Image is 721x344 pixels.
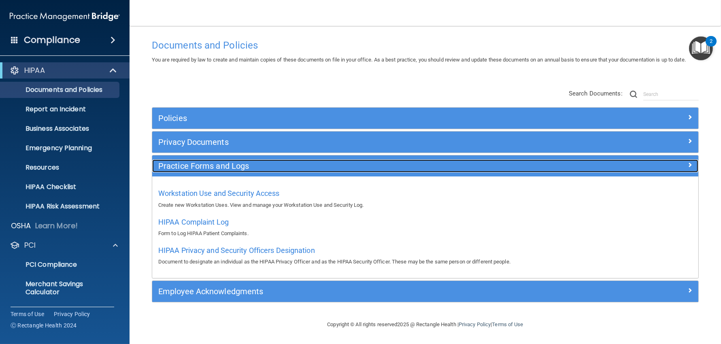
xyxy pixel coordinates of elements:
[5,125,116,133] p: Business Associates
[24,240,36,250] p: PCI
[158,200,692,210] p: Create new Workstation Uses. View and manage your Workstation Use and Security Log.
[10,240,118,250] a: PCI
[24,66,45,75] p: HIPAA
[152,40,699,51] h4: Documents and Policies
[158,191,280,197] a: Workstation Use and Security Access
[569,90,623,97] span: Search Documents:
[158,246,315,255] span: HIPAA Privacy and Security Officers Designation
[11,221,31,231] p: OSHA
[630,91,637,98] img: ic-search.3b580494.png
[11,310,44,318] a: Terms of Use
[643,88,699,100] input: Search
[710,41,712,52] div: 2
[158,229,692,238] p: Form to Log HIPAA Patient Complaints.
[5,183,116,191] p: HIPAA Checklist
[24,307,101,316] p: OfficeSafe University
[158,248,315,254] a: HIPAA Privacy and Security Officers Designation
[278,312,573,338] div: Copyright © All rights reserved 2025 @ Rectangle Health | |
[24,34,80,46] h4: Compliance
[581,287,711,319] iframe: Drift Widget Chat Controller
[152,57,686,63] span: You are required by law to create and maintain copies of these documents on file in your office. ...
[158,287,556,296] h5: Employee Acknowledgments
[35,221,78,231] p: Learn More!
[5,144,116,152] p: Emergency Planning
[689,36,713,60] button: Open Resource Center, 2 new notifications
[10,307,118,316] a: OfficeSafe University
[158,285,692,298] a: Employee Acknowledgments
[158,257,692,267] p: Document to designate an individual as the HIPAA Privacy Officer and as the HIPAA Security Office...
[158,189,280,197] span: Workstation Use and Security Access
[5,86,116,94] p: Documents and Policies
[5,280,116,296] p: Merchant Savings Calculator
[158,112,692,125] a: Policies
[459,321,491,327] a: Privacy Policy
[5,105,116,113] p: Report an Incident
[492,321,523,327] a: Terms of Use
[158,136,692,149] a: Privacy Documents
[10,8,120,25] img: PMB logo
[10,66,117,75] a: HIPAA
[158,161,556,170] h5: Practice Forms and Logs
[54,310,90,318] a: Privacy Policy
[5,164,116,172] p: Resources
[158,159,692,172] a: Practice Forms and Logs
[158,220,229,226] a: HIPAA Complaint Log
[11,321,77,329] span: Ⓒ Rectangle Health 2024
[158,138,556,147] h5: Privacy Documents
[158,114,556,123] h5: Policies
[5,202,116,210] p: HIPAA Risk Assessment
[158,218,229,226] span: HIPAA Complaint Log
[5,261,116,269] p: PCI Compliance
